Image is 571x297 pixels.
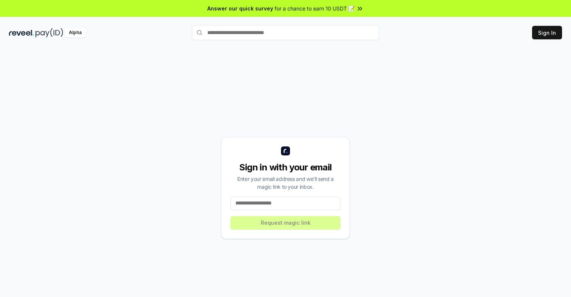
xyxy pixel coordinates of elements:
[65,28,86,37] div: Alpha
[281,146,290,155] img: logo_small
[230,161,341,173] div: Sign in with your email
[9,28,34,37] img: reveel_dark
[275,4,355,12] span: for a chance to earn 10 USDT 📝
[532,26,562,39] button: Sign In
[207,4,273,12] span: Answer our quick survey
[230,175,341,191] div: Enter your email address and we’ll send a magic link to your inbox.
[36,28,63,37] img: pay_id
